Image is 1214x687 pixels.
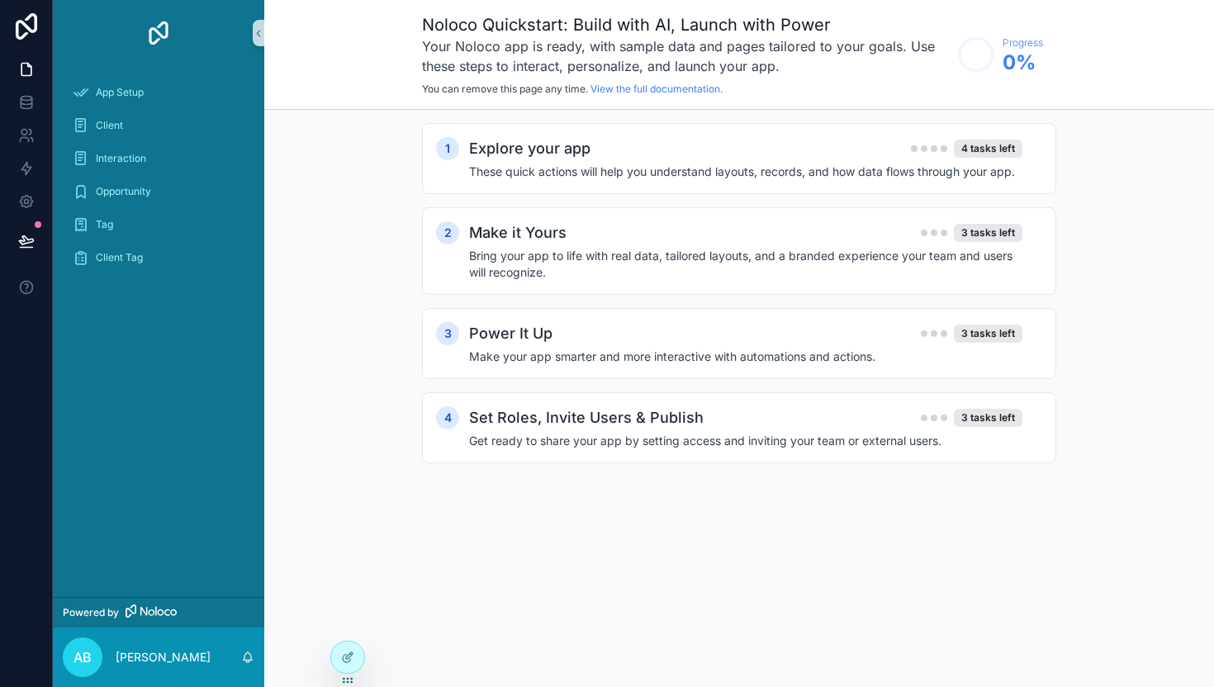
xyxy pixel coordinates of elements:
[954,325,1022,343] div: 3 tasks left
[469,406,704,429] h2: Set Roles, Invite Users & Publish
[96,86,144,99] span: App Setup
[145,20,172,46] img: App logo
[116,649,211,666] p: [PERSON_NAME]
[96,218,113,231] span: Tag
[53,66,264,294] div: scrollable content
[1003,36,1043,50] span: Progress
[469,433,1022,449] h4: Get ready to share your app by setting access and inviting your team or external users.
[264,110,1214,509] div: scrollable content
[422,13,950,36] h1: Noloco Quickstart: Build with AI, Launch with Power
[436,406,459,429] div: 4
[469,322,552,345] h2: Power It Up
[954,409,1022,427] div: 3 tasks left
[469,163,1022,180] h4: These quick actions will help you understand layouts, records, and how data flows through your app.
[63,78,254,107] a: App Setup
[63,111,254,140] a: Client
[63,210,254,239] a: Tag
[954,224,1022,242] div: 3 tasks left
[63,177,254,206] a: Opportunity
[96,185,151,198] span: Opportunity
[954,140,1022,158] div: 4 tasks left
[436,137,459,160] div: 1
[96,251,143,264] span: Client Tag
[63,144,254,173] a: Interaction
[436,221,459,244] div: 2
[63,243,254,272] a: Client Tag
[53,597,264,628] a: Powered by
[422,83,588,95] span: You can remove this page any time.
[469,137,590,160] h2: Explore your app
[63,606,119,619] span: Powered by
[422,36,950,76] h3: Your Noloco app is ready, with sample data and pages tailored to your goals. Use these steps to i...
[96,119,123,132] span: Client
[469,221,567,244] h2: Make it Yours
[1003,50,1043,76] span: 0 %
[590,83,723,95] a: View the full documentation.
[469,348,1022,365] h4: Make your app smarter and more interactive with automations and actions.
[96,152,146,165] span: Interaction
[436,322,459,345] div: 3
[74,647,92,667] span: AB
[469,248,1022,281] h4: Bring your app to life with real data, tailored layouts, and a branded experience your team and u...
